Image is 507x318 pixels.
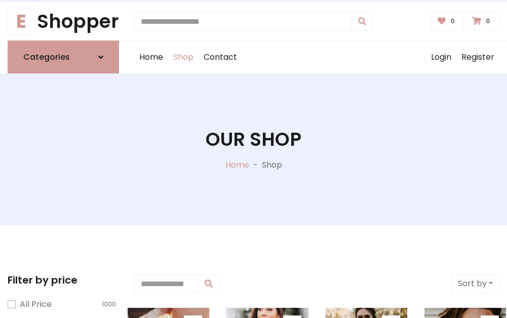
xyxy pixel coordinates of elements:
[465,12,499,31] a: 0
[134,41,168,73] a: Home
[199,41,242,73] a: Contact
[99,299,120,309] span: 1000
[249,159,262,171] p: -
[426,41,456,73] a: Login
[8,10,119,32] h1: Shopper
[456,41,499,73] a: Register
[23,52,70,62] h6: Categories
[8,10,119,32] a: EShopper
[451,274,499,293] button: Sort by
[8,41,119,73] a: Categories
[431,12,464,31] a: 0
[8,8,35,35] span: E
[168,41,199,73] a: Shop
[206,128,301,150] h1: Our Shop
[262,159,282,171] p: Shop
[225,159,249,171] a: Home
[448,17,457,26] span: 0
[483,17,493,26] span: 0
[20,298,52,310] label: All Price
[8,274,119,286] h5: Filter by price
